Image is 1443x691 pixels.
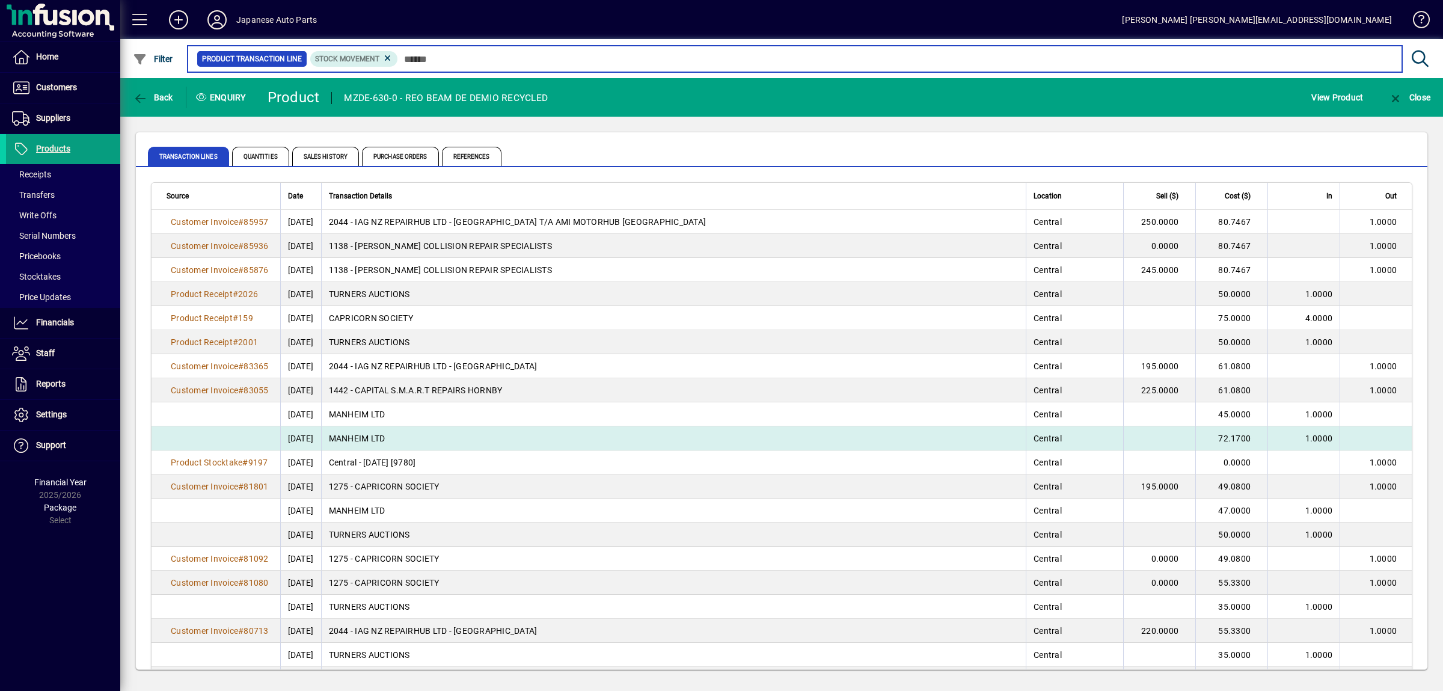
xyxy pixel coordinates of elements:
span: Central [1034,265,1062,275]
a: Customer Invoice#80713 [167,624,273,637]
app-page-header-button: Close enquiry [1376,87,1443,108]
span: 1.0000 [1370,482,1397,491]
span: # [238,482,244,491]
span: Package [44,503,76,512]
span: 1.0000 [1370,241,1397,251]
span: Central [1034,361,1062,371]
span: 1.0000 [1370,626,1397,636]
div: Product [268,88,320,107]
span: 81801 [244,482,268,491]
span: # [238,217,244,227]
span: Central [1034,434,1062,443]
td: 49.0800 [1195,547,1267,571]
td: TURNERS AUCTIONS [321,643,1026,667]
span: Central [1034,337,1062,347]
td: TURNERS AUCTIONS [321,523,1026,547]
td: 61.5800 [1195,667,1267,691]
span: Central [1034,602,1062,612]
td: 80.7467 [1195,234,1267,258]
td: [DATE] [280,595,321,619]
div: Cost ($) [1203,189,1261,203]
a: Customer Invoice#83365 [167,360,273,373]
app-page-header-button: Back [120,87,186,108]
span: Financials [36,318,74,327]
span: 85876 [244,265,268,275]
a: Serial Numbers [6,226,120,246]
td: [DATE] [280,474,321,499]
td: [DATE] [280,619,321,643]
td: [DATE] [280,378,321,402]
span: # [233,337,238,347]
div: Enquiry [186,88,259,107]
span: 81080 [244,578,268,588]
button: View Product [1308,87,1366,108]
td: 50.0000 [1195,282,1267,306]
span: Central [1034,482,1062,491]
span: # [238,385,244,395]
div: Japanese Auto Parts [236,10,317,29]
span: Receipts [12,170,51,179]
span: Central [1034,626,1062,636]
button: Close [1385,87,1433,108]
td: 250.0000 [1123,210,1195,234]
span: 1.0000 [1370,217,1397,227]
td: 2044 - IAG NZ REPAIRHUB LTD - [GEOGRAPHIC_DATA] [321,354,1026,378]
span: Stocktakes [12,272,61,281]
td: [DATE] [280,330,321,354]
span: # [242,458,248,467]
td: 1275 - CAPRICORN SOCIETY [321,667,1026,691]
span: Filter [133,54,173,64]
td: 220.0000 [1123,619,1195,643]
span: # [238,626,244,636]
td: 1138 - [PERSON_NAME] COLLISION REPAIR SPECIALISTS [321,258,1026,282]
span: # [238,554,244,564]
span: Reports [36,379,66,388]
span: Source [167,189,189,203]
td: 1442 - CAPITAL S.M.A.R.T REPAIRS HORNBY [321,378,1026,402]
div: Source [167,189,273,203]
span: 80713 [244,626,268,636]
span: # [238,361,244,371]
span: 1.0000 [1305,530,1333,539]
span: # [238,578,244,588]
a: Customer Invoice#85936 [167,239,273,253]
a: Home [6,42,120,72]
span: Central [1034,217,1062,227]
span: 1.0000 [1370,578,1397,588]
td: MANHEIM LTD [321,426,1026,450]
a: Product Stocktake#9197 [167,456,272,469]
span: Date [288,189,303,203]
td: [DATE] [280,402,321,426]
span: 85936 [244,241,268,251]
span: Product Receipt [171,313,233,323]
span: Central [1034,530,1062,539]
td: MANHEIM LTD [321,499,1026,523]
td: 0.0000 [1123,547,1195,571]
span: Customer Invoice [171,265,238,275]
span: Products [36,144,70,153]
span: Stock movement [315,55,379,63]
td: 75.0000 [1195,306,1267,330]
td: [DATE] [280,258,321,282]
td: 35.0000 [1195,595,1267,619]
span: Central [1034,313,1062,323]
td: 72.1700 [1195,426,1267,450]
a: Reports [6,369,120,399]
a: Stocktakes [6,266,120,287]
span: Central [1034,458,1062,467]
span: Out [1385,189,1397,203]
span: Financial Year [34,478,87,487]
span: Customer Invoice [171,626,238,636]
td: [DATE] [280,523,321,547]
span: Central [1034,289,1062,299]
span: Serial Numbers [12,231,76,241]
button: Profile [198,9,236,31]
span: 4.0000 [1305,313,1333,323]
span: Suppliers [36,113,70,123]
td: 55.3300 [1195,571,1267,595]
span: 1.0000 [1305,434,1333,443]
span: Cost ($) [1225,189,1251,203]
a: Customer Invoice#85876 [167,263,273,277]
td: 225.0000 [1123,378,1195,402]
span: 81092 [244,554,268,564]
